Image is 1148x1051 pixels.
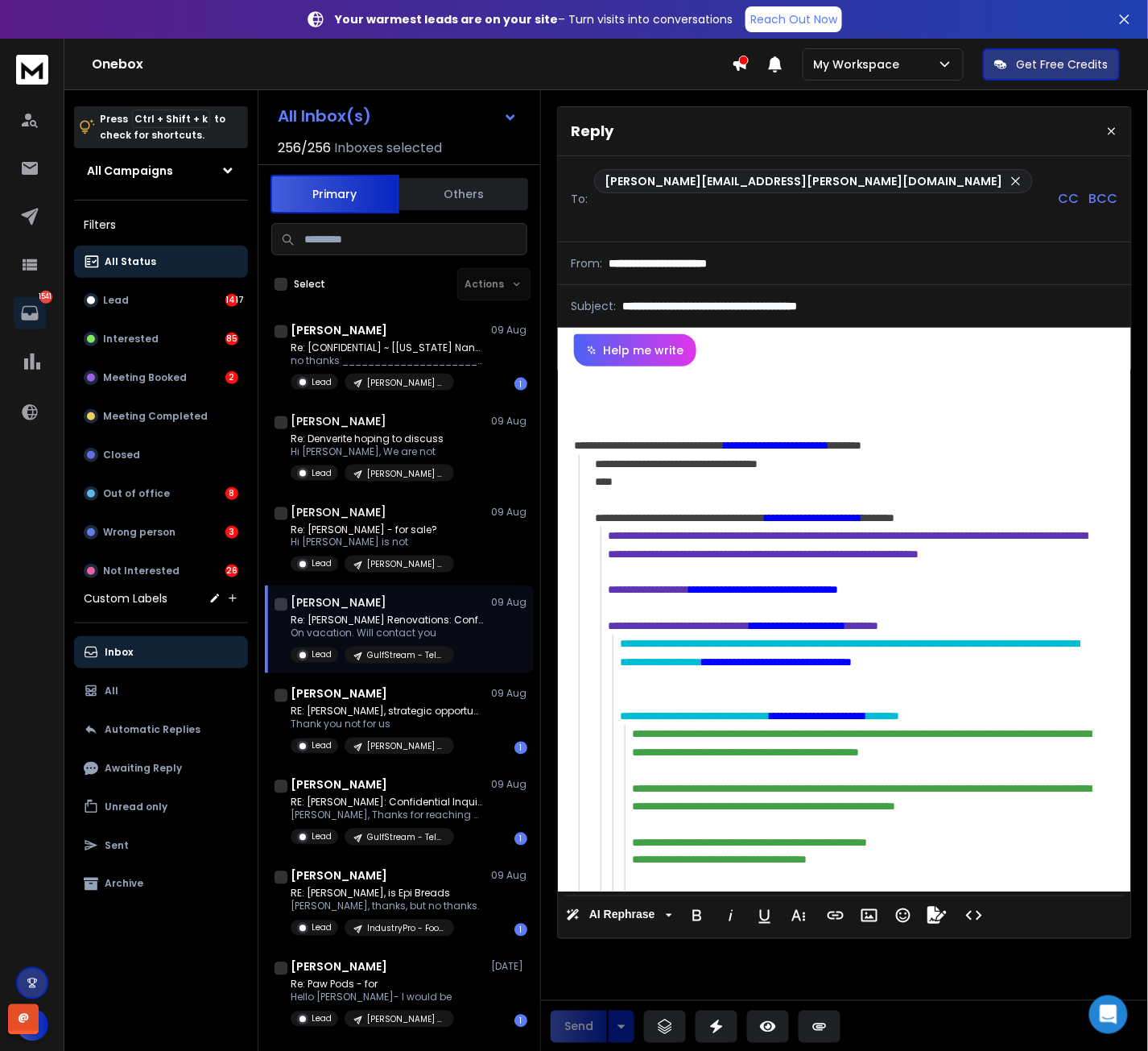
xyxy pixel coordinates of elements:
[312,649,332,661] p: Lead
[291,341,484,354] p: Re: [CONFIDENTIAL] ~ [[US_STATE] Nanotech]
[225,526,238,539] div: 3
[716,900,746,932] button: Italic (Ctrl+I)
[367,1014,444,1026] p: [PERSON_NAME] PPL x 10
[367,741,444,753] p: [PERSON_NAME] Associates - Manufacturing (AI-personalized)
[983,48,1120,81] button: Get Free Credits
[291,432,454,445] p: Re: Denverite hoping to discuss
[291,959,387,975] h1: [PERSON_NAME]
[103,526,176,539] p: Wrong person
[491,597,527,610] p: 09 Aug
[74,213,248,236] h3: Filters
[514,924,527,937] div: 1
[491,870,527,883] p: 09 Aug
[367,832,444,844] p: GulfStream - Telecom (AI-Personalized)
[74,555,248,587] button: Not Interested26
[278,139,331,158] span: 256 / 256
[335,11,733,27] p: – Turn visits into conversations
[291,445,454,458] p: Hi [PERSON_NAME], We are not
[103,487,170,500] p: Out of office
[74,439,248,471] button: Closed
[132,110,210,128] span: Ctrl + Shift + k
[225,371,238,384] div: 2
[74,362,248,394] button: Meeting Booked2
[312,376,332,388] p: Lead
[100,111,225,143] p: Press to check for shortcuts.
[922,900,952,932] button: Signature
[291,686,387,702] h1: [PERSON_NAME]
[514,1015,527,1028] div: 1
[367,559,444,571] p: [PERSON_NAME] PPL x 10
[571,191,588,207] p: To:
[291,354,484,367] p: no thanks ________________________________ From: [PERSON_NAME]
[1017,56,1109,72] p: Get Free Credits
[278,108,371,124] h1: All Inbox(s)
[335,11,558,27] strong: Your warmest leads are on your site
[103,294,129,307] p: Lead
[105,723,200,736] p: Automatic Replies
[745,6,842,32] a: Reach Out Now
[312,922,332,934] p: Lead
[586,908,659,922] span: AI Rephrase
[491,506,527,519] p: 09 Aug
[750,900,780,932] button: Underline (Ctrl+U)
[39,291,52,304] p: 1541
[74,155,248,187] button: All Campaigns
[1089,189,1118,209] p: BCC
[291,809,484,822] p: [PERSON_NAME], Thanks for reaching out
[74,516,248,548] button: Wrong person3
[367,650,444,662] p: GulfStream - Telecom (AI-Personalized)
[291,536,454,549] p: Hi [PERSON_NAME] is not
[74,400,248,432] button: Meeting Completed
[103,565,180,577] p: Not Interested
[959,900,989,932] button: Code View
[105,839,129,852] p: Sent
[563,900,675,932] button: AI Rephrase
[399,176,528,212] button: Others
[105,762,182,775] p: Awaiting Reply
[312,740,332,752] p: Lead
[367,377,444,389] p: [PERSON_NAME] Associates - Manufacturing (AI-personalized)
[291,888,480,900] p: RE: [PERSON_NAME], is Epi Breads
[367,923,444,935] p: IndustryPro - Food Manufacturing
[605,173,1003,189] p: [PERSON_NAME][EMAIL_ADDRESS][PERSON_NAME][DOMAIN_NAME]
[74,830,248,862] button: Sent
[888,900,919,932] button: Emoticons
[8,1004,39,1035] div: @
[74,675,248,707] button: All
[491,415,527,428] p: 09 Aug
[105,801,167,813] p: Unread only
[312,1013,332,1025] p: Lead
[105,255,156,268] p: All Status
[294,278,325,291] label: Select
[820,900,851,932] button: Insert Link (Ctrl+K)
[291,868,387,884] h1: [PERSON_NAME]
[291,523,454,536] p: Re: [PERSON_NAME] - for sale?
[105,685,118,697] p: All
[74,246,248,278] button: All Status
[14,297,46,329] a: 1541
[571,120,613,143] p: Reply
[291,595,386,611] h1: [PERSON_NAME]
[682,900,712,932] button: Bold (Ctrl+B)
[334,139,442,158] h3: Inboxes selected
[312,831,332,843] p: Lead
[225,333,238,346] div: 85
[491,324,527,337] p: 09 Aug
[574,334,696,366] button: Help me write
[291,718,484,731] p: Thank you not for us
[291,797,484,809] p: RE: [PERSON_NAME]: Confidential Inquiry
[750,11,837,27] p: Reach Out Now
[1089,995,1128,1034] div: Open Intercom Messenger
[514,833,527,846] div: 1
[571,298,616,314] p: Subject:
[571,255,602,271] p: From:
[103,449,140,461] p: Closed
[225,487,238,500] div: 8
[514,378,527,391] div: 1
[225,565,238,577] div: 26
[265,100,531,132] button: All Inbox(s)
[16,55,48,85] img: logo
[270,175,399,213] button: Primary
[74,791,248,823] button: Unread only
[1059,189,1080,209] p: CC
